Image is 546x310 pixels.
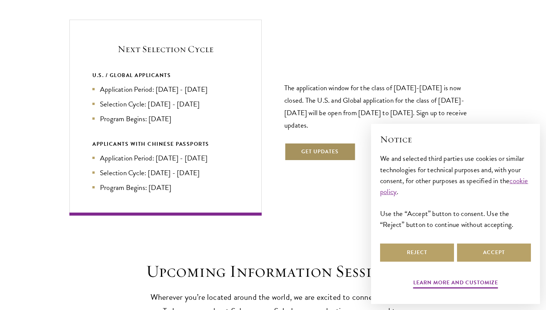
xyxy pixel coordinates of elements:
[380,153,531,230] div: We and selected third parties use cookies or similar technologies for technical purposes and, wit...
[92,84,239,95] li: Application Period: [DATE] - [DATE]
[457,244,531,262] button: Accept
[284,82,477,131] p: The application window for the class of [DATE]-[DATE] is now closed. The U.S. and Global applicat...
[380,244,454,262] button: Reject
[92,99,239,110] li: Selection Cycle: [DATE] - [DATE]
[284,143,356,161] button: Get Updates
[92,139,239,149] div: APPLICANTS WITH CHINESE PASSPORTS
[143,261,403,282] h2: Upcoming Information Sessions
[380,175,528,197] a: cookie policy
[92,43,239,56] h5: Next Selection Cycle
[92,182,239,193] li: Program Begins: [DATE]
[92,153,239,163] li: Application Period: [DATE] - [DATE]
[92,167,239,178] li: Selection Cycle: [DATE] - [DATE]
[92,71,239,80] div: U.S. / GLOBAL APPLICANTS
[380,133,531,146] h2: Notice
[413,278,498,290] button: Learn more and customize
[92,113,239,124] li: Program Begins: [DATE]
